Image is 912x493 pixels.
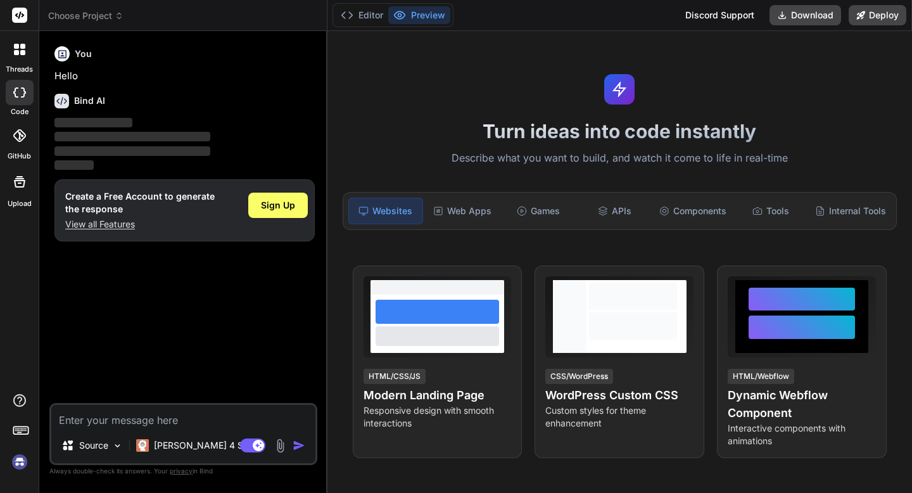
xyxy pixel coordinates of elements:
h6: You [75,48,92,60]
button: Deploy [849,5,906,25]
span: Choose Project [48,10,123,22]
div: Games [502,198,575,224]
span: ‌ [54,132,210,141]
p: Interactive components with animations [728,422,876,447]
div: HTML/Webflow [728,369,794,384]
label: Upload [8,198,32,209]
span: ‌ [54,118,132,127]
p: [PERSON_NAME] 4 S.. [154,439,248,452]
button: Editor [336,6,388,24]
p: View all Features [65,218,215,231]
button: Download [769,5,841,25]
p: Source [79,439,108,452]
button: Preview [388,6,450,24]
div: Internal Tools [810,198,891,224]
div: Websites [348,198,423,224]
div: Discord Support [678,5,762,25]
span: ‌ [54,160,94,170]
h6: Bind AI [74,94,105,107]
div: Components [654,198,731,224]
h1: Turn ideas into code instantly [335,120,904,143]
div: Tools [734,198,807,224]
h4: WordPress Custom CSS [545,387,693,404]
div: Web Apps [426,198,499,224]
img: icon [293,439,305,452]
h1: Create a Free Account to generate the response [65,190,215,215]
img: signin [9,451,30,473]
h4: Modern Landing Page [364,387,512,404]
label: code [11,106,28,117]
p: Custom styles for theme enhancement [545,404,693,430]
img: Claude 4 Sonnet [136,439,149,452]
span: Sign Up [261,199,295,212]
img: Pick Models [112,440,123,451]
p: Responsive design with smooth interactions [364,404,512,430]
div: APIs [578,198,651,224]
label: threads [6,64,33,75]
span: ‌ [54,146,210,156]
p: Hello [54,69,315,84]
p: Always double-check its answers. Your in Bind [49,465,317,477]
label: GitHub [8,151,31,162]
div: CSS/WordPress [545,369,613,384]
h4: Dynamic Webflow Component [728,387,876,422]
span: privacy [170,467,193,475]
p: Describe what you want to build, and watch it come to life in real-time [335,150,904,167]
div: HTML/CSS/JS [364,369,426,384]
img: attachment [273,439,288,453]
